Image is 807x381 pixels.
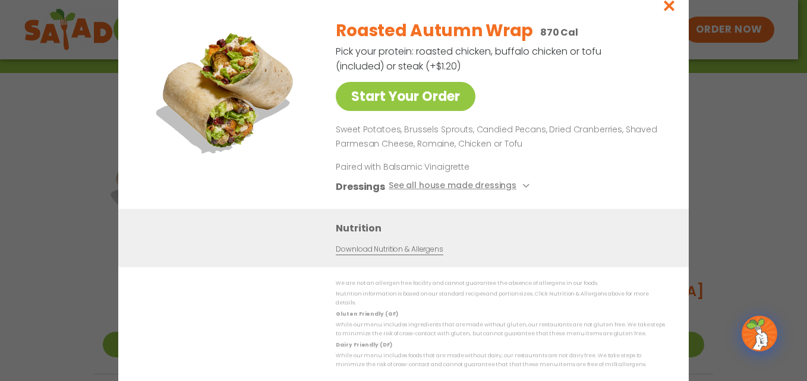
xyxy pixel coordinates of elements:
[336,310,398,317] strong: Gluten Friendly (GF)
[336,82,475,111] a: Start Your Order
[336,221,671,236] h3: Nutrition
[145,9,311,176] img: Featured product photo for Roasted Autumn Wrap
[743,317,776,350] img: wpChatIcon
[336,320,665,339] p: While our menu includes ingredients that are made without gluten, our restaurants are not gluten ...
[336,279,665,288] p: We are not an allergen free facility and cannot guarantee the absence of allergens in our foods.
[336,341,392,348] strong: Dairy Friendly (DF)
[336,179,385,194] h3: Dressings
[336,351,665,370] p: While our menu includes foods that are made without dairy, our restaurants are not dairy free. We...
[336,123,660,151] p: Sweet Potatoes, Brussels Sprouts, Candied Pecans, Dried Cranberries, Shaved Parmesan Cheese, Roma...
[540,25,578,40] p: 870 Cal
[336,18,533,43] h2: Roasted Autumn Wrap
[389,179,533,194] button: See all house made dressings
[336,44,603,74] p: Pick your protein: roasted chicken, buffalo chicken or tofu (included) or steak (+$1.20)
[336,161,556,173] p: Paired with Balsamic Vinaigrette
[336,290,665,308] p: Nutrition information is based on our standard recipes and portion sizes. Click Nutrition & Aller...
[336,244,443,255] a: Download Nutrition & Allergens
